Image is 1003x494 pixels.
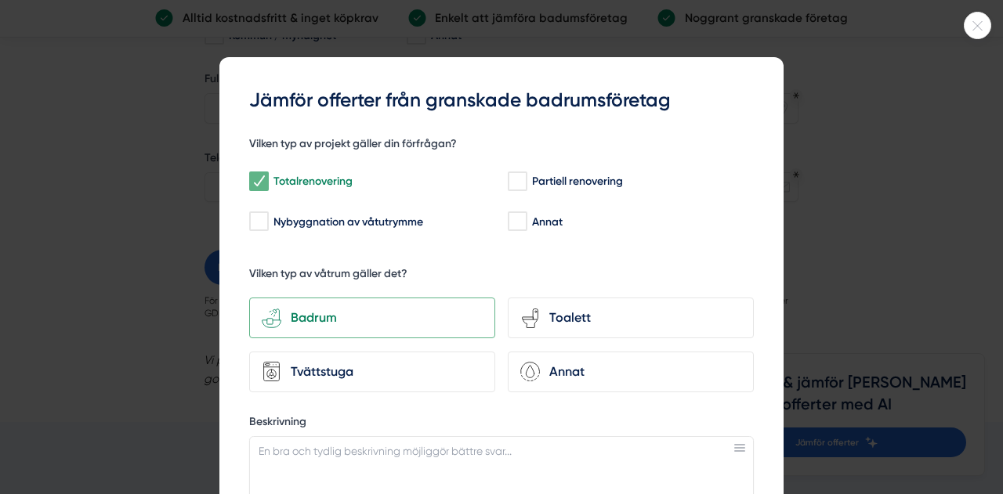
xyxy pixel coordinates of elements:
input: Partiell renovering [508,174,526,189]
h5: Vilken typ av projekt gäller din förfrågan? [249,136,457,156]
input: Totalrenovering [249,174,267,189]
h3: Jämför offerter från granskade badrumsföretag [249,87,754,114]
input: Nybyggnation av våtutrymme [249,214,267,229]
h5: Vilken typ av våtrum gäller det? [249,266,407,286]
input: Annat [508,214,526,229]
label: Beskrivning [249,414,754,434]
